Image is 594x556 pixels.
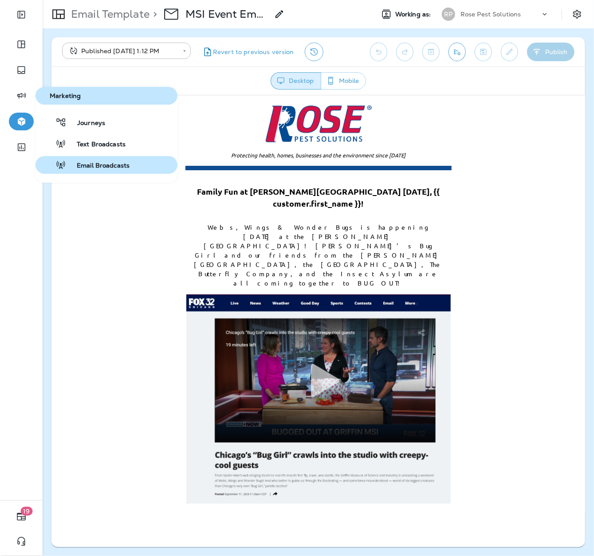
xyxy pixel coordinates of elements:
img: rose-PNG.png [212,4,323,49]
div: RP [442,8,455,21]
strong: Join us from 10am–2pm [208,416,288,425]
span: Text Broadcasts [66,141,126,149]
p: MSI Event Email [DATE] [185,8,269,21]
span: Marketing [39,92,174,100]
p: Rose Pest Solutions [460,11,521,18]
button: Marketing [35,87,177,105]
button: Expand Sidebar [9,6,34,23]
div: MSI Event Email September 2025 [185,8,269,21]
button: Desktop [271,72,321,90]
button: Settings [569,6,585,22]
button: Text Broadcasts [35,135,177,153]
em: Protecting health, homes, businesses and the environment since [DATE] [180,56,354,63]
span: Journeys [67,119,105,128]
p: > [149,8,157,21]
span: 19 [21,507,33,516]
span: Revert to previous version [213,48,294,56]
div: Published [DATE] 1:12 PM [68,47,177,55]
span: Working as: [395,11,433,18]
button: Send test email [448,43,466,61]
button: Email Broadcasts [35,156,177,174]
button: View Changelog [305,43,323,61]
span: Family Fun at [PERSON_NAME][GEOGRAPHIC_DATA] [DATE], {{ customer.first_name }}! [146,91,388,113]
span: Webs, Wings & Wonder Bugs is happening [DATE] at the [PERSON_NAME][GEOGRAPHIC_DATA]! [PERSON_NAME... [143,128,391,192]
span: for live insects, cool bug toys, and so much more! [144,417,390,444]
p: Email Template [67,8,149,21]
button: Mobile [321,72,366,90]
button: Journeys [35,114,177,131]
img: FOX32-Sep-11-2025.jpg [135,199,399,408]
strong: [DATE] [293,417,327,425]
span: Email Broadcasts [66,162,130,170]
